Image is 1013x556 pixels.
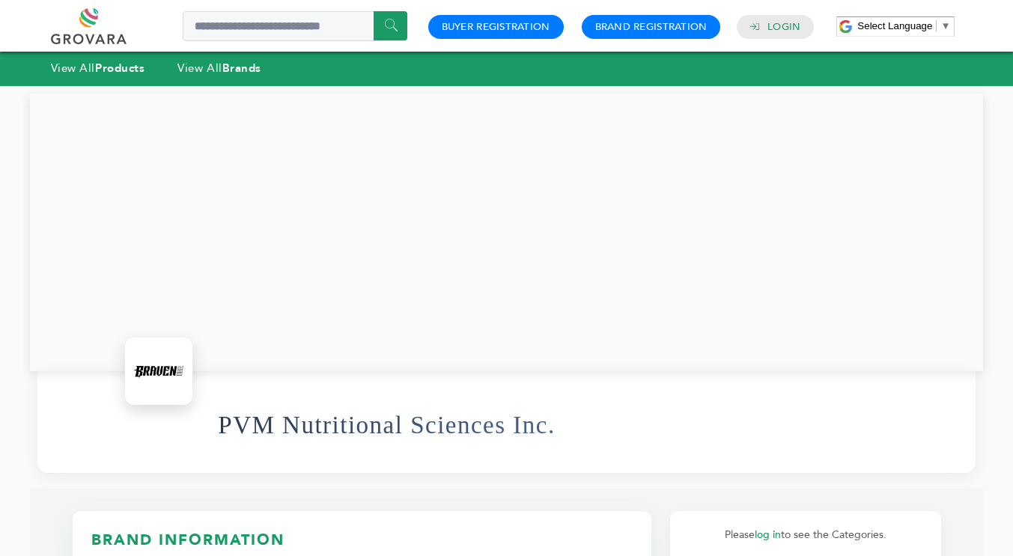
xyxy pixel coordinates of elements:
[685,526,926,544] p: Please to see the Categories.
[218,388,555,462] h1: PVM Nutritional Sciences Inc.
[51,61,145,76] a: View AllProducts
[129,341,189,401] img: PVM Nutritional Sciences Inc. Logo
[222,61,261,76] strong: Brands
[442,20,550,34] a: Buyer Registration
[183,11,407,41] input: Search a product or brand...
[755,528,781,542] a: log in
[857,20,950,31] a: Select Language​
[95,61,145,76] strong: Products
[595,20,708,34] a: Brand Registration
[177,61,261,76] a: View AllBrands
[940,20,950,31] span: ▼
[857,20,932,31] span: Select Language
[767,20,800,34] a: Login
